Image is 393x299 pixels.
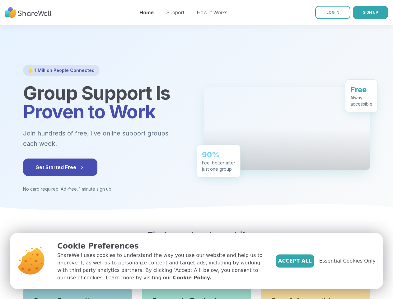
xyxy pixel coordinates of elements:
[139,9,154,16] a: Home
[23,100,156,123] span: Proven to Work
[353,6,388,19] button: SIGN UP
[363,10,378,15] span: SIGN UP
[57,240,266,252] p: Cookie Preferences
[23,65,100,76] div: 🌟 1 Million People Connected
[23,83,189,121] h1: Group Support Is
[278,257,312,265] span: Accept All
[350,95,372,107] div: Always accessible
[202,160,235,172] div: Feel better after just one group
[166,9,184,16] a: Support
[173,274,211,282] a: Cookie Policy.
[35,164,85,171] span: Get Started Free
[326,10,339,15] span: LOG IN
[23,128,189,149] p: Join hundreds of free, live online support groups each week.
[23,230,370,241] h2: Find people who get it
[5,4,52,21] img: ShareWell Nav Logo
[350,85,372,95] div: Free
[202,150,235,160] div: 90%
[23,186,189,192] p: No card required. Ad-free. 1 minute sign up.
[197,9,227,16] a: How It Works
[276,254,314,268] button: Accept All
[315,6,350,19] a: LOG IN
[319,257,376,265] span: Essential Cookies Only
[23,159,97,176] button: Get Started Free
[57,252,266,282] p: ShareWell uses cookies to understand the way you use our website and help us to improve it, as we...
